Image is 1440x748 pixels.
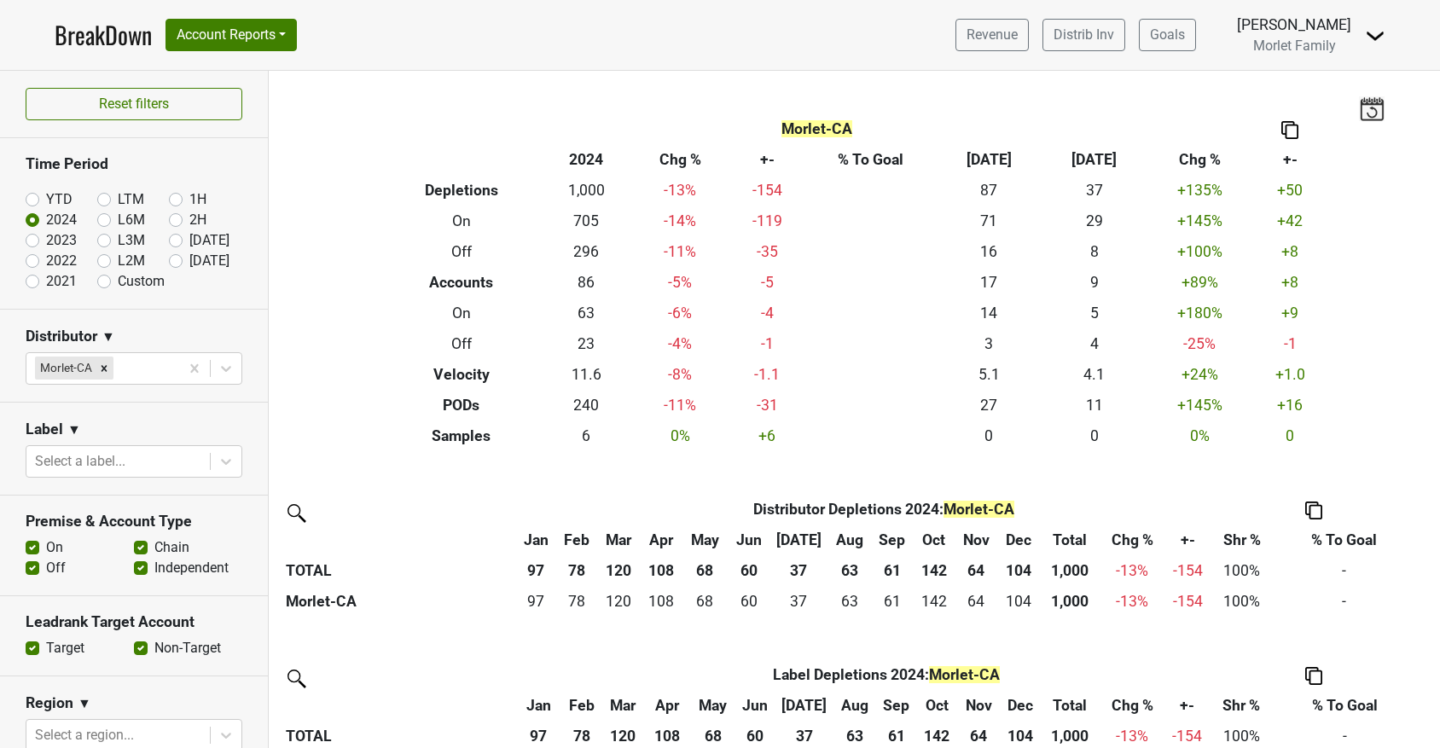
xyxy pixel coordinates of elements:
[1042,420,1147,451] td: 0
[67,420,81,440] span: ▼
[833,690,876,721] th: Aug: activate to sort column ascending
[1042,175,1147,206] td: 37
[936,267,1042,298] td: 17
[1116,562,1148,579] span: -13%
[913,525,955,555] th: Oct: activate to sort column ascending
[1040,555,1100,586] th: 1,000
[542,206,630,236] td: 705
[154,537,189,558] label: Chain
[381,236,543,267] th: Off
[729,328,804,359] td: -1
[46,251,77,271] label: 2022
[1237,14,1351,36] div: [PERSON_NAME]
[955,19,1029,51] a: Revenue
[1252,206,1327,236] td: +42
[1252,144,1327,175] th: +-
[872,586,914,617] td: 60.5
[46,638,84,658] label: Target
[1040,586,1100,617] th: 1000.329
[630,267,729,298] td: -5 %
[1042,144,1147,175] th: [DATE]
[1042,359,1147,390] td: 4.1
[189,251,229,271] label: [DATE]
[732,590,765,612] div: 60
[1100,525,1164,555] th: Chg %: activate to sort column ascending
[542,298,630,328] td: 63
[682,525,728,555] th: May: activate to sort column ascending
[917,590,950,612] div: 142
[282,586,515,617] th: Morlet-CA
[597,555,641,586] th: 120
[282,525,515,555] th: &nbsp;: activate to sort column ascending
[1211,525,1272,555] th: Shr %: activate to sort column ascending
[118,271,165,292] label: Custom
[282,555,515,586] th: TOTAL
[1211,586,1272,617] td: 100%
[1042,328,1147,359] td: 4
[729,144,804,175] th: +-
[46,210,77,230] label: 2024
[189,189,206,210] label: 1H
[640,525,682,555] th: Apr: activate to sort column ascending
[1147,298,1253,328] td: +180 %
[542,359,630,390] td: 11.6
[828,525,872,555] th: Aug: activate to sort column ascending
[729,359,804,390] td: -1.1
[1253,38,1336,54] span: Morlet Family
[1252,267,1327,298] td: +8
[630,175,729,206] td: -13 %
[1252,420,1327,451] td: 0
[556,586,597,617] td: 78
[936,359,1042,390] td: 5.1
[542,175,630,206] td: 1,000
[769,525,828,555] th: Jul: activate to sort column ascending
[1042,267,1147,298] td: 9
[556,494,1211,525] th: Distributor Depletions 2024 :
[154,638,221,658] label: Non-Target
[542,144,630,175] th: 2024
[381,328,543,359] th: Off
[1100,586,1164,617] td: -13 %
[998,586,1040,617] td: 104.16
[729,390,804,420] td: -31
[46,537,63,558] label: On
[515,586,556,617] td: 97
[1252,236,1327,267] td: +8
[597,586,641,617] td: 120
[556,555,597,586] th: 78
[936,236,1042,267] td: 16
[102,327,115,347] span: ▼
[959,590,994,612] div: 64
[542,236,630,267] td: 296
[165,19,297,51] button: Account Reports
[1164,525,1211,555] th: +-: activate to sort column ascending
[729,236,804,267] td: -35
[644,690,690,721] th: Apr: activate to sort column ascending
[26,694,73,712] h3: Region
[1272,555,1416,586] td: -
[686,590,724,612] div: 68
[872,525,914,555] th: Sep: activate to sort column ascending
[1272,586,1416,617] td: -
[561,659,1211,690] th: Label Depletions 2024 :
[26,328,97,345] h3: Distributor
[26,613,242,631] h3: Leadrank Target Account
[936,328,1042,359] td: 3
[26,88,242,120] button: Reset filters
[1040,525,1100,555] th: Total: activate to sort column ascending
[729,420,804,451] td: +6
[936,298,1042,328] td: 14
[630,420,729,451] td: 0 %
[561,690,601,721] th: Feb: activate to sort column ascending
[917,690,958,721] th: Oct: activate to sort column ascending
[630,236,729,267] td: -11 %
[729,175,804,206] td: -154
[630,390,729,420] td: -11 %
[542,390,630,420] td: 240
[769,555,828,586] th: 37
[542,420,630,451] td: 6
[1147,328,1253,359] td: -25 %
[955,525,998,555] th: Nov: activate to sort column ascending
[601,690,644,721] th: Mar: activate to sort column ascending
[1169,590,1208,612] div: -154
